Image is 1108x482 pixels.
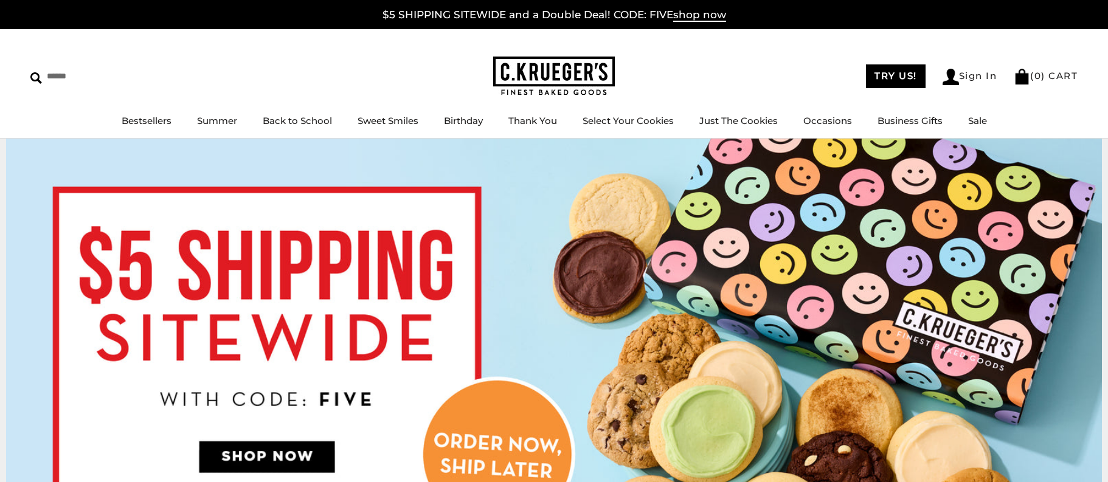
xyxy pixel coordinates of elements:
a: Sign In [943,69,997,85]
span: shop now [673,9,726,22]
img: Search [30,72,42,84]
a: (0) CART [1014,70,1078,81]
input: Search [30,67,175,86]
a: Just The Cookies [699,115,778,126]
a: Back to School [263,115,332,126]
a: Sale [968,115,987,126]
a: Summer [197,115,237,126]
img: Bag [1014,69,1030,84]
span: 0 [1034,70,1042,81]
a: Select Your Cookies [583,115,674,126]
a: $5 SHIPPING SITEWIDE and a Double Deal! CODE: FIVEshop now [383,9,726,22]
img: Account [943,69,959,85]
a: Bestsellers [122,115,171,126]
img: C.KRUEGER'S [493,57,615,96]
a: Business Gifts [878,115,943,126]
a: Sweet Smiles [358,115,418,126]
a: Birthday [444,115,483,126]
a: TRY US! [866,64,926,88]
a: Occasions [803,115,852,126]
a: Thank You [508,115,557,126]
